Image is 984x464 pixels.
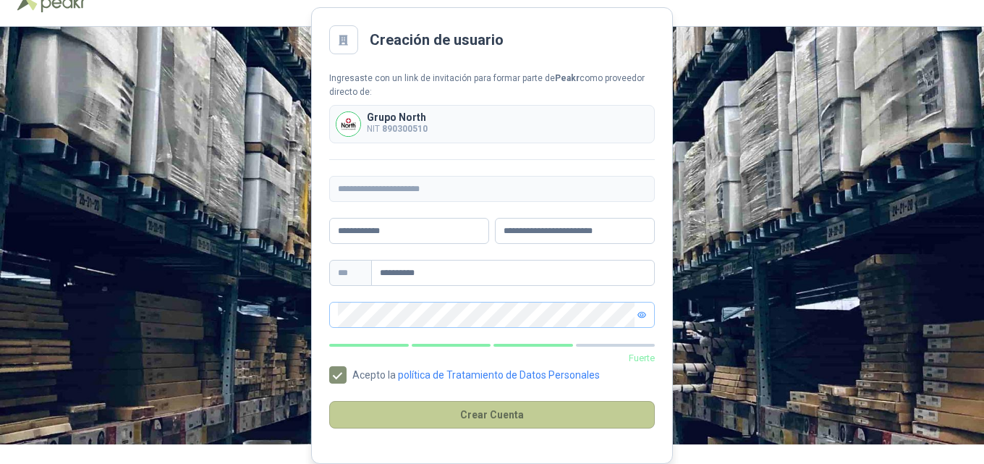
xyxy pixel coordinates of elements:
[398,369,600,381] a: política de Tratamiento de Datos Personales
[336,112,360,136] img: Company Logo
[367,122,428,136] p: NIT
[637,311,646,319] span: eye
[370,29,504,51] h2: Creación de usuario
[367,112,428,122] p: Grupo North
[329,401,655,429] button: Crear Cuenta
[347,370,606,380] span: Acepto la
[382,124,428,134] b: 890300510
[329,72,655,99] div: Ingresaste con un link de invitación para formar parte de como proveedor directo de:
[329,351,655,366] p: Fuerte
[555,73,580,83] b: Peakr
